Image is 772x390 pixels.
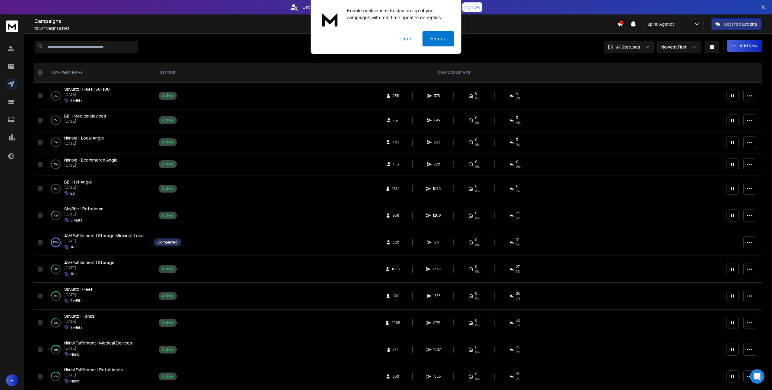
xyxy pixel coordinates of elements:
span: 0 [475,318,477,323]
span: 0 [475,211,477,215]
span: 2 % [516,350,520,354]
a: SkyBitz | Fleet | 50-100 [64,86,110,92]
div: Active [162,93,173,98]
span: 10 [516,237,520,242]
td: 5%Nimble - Ecommerce Angle[DATE] [45,153,150,175]
span: 328 [393,240,399,245]
span: 6 [516,184,518,189]
p: [DATE] [64,163,118,168]
span: 0 [475,345,477,350]
span: 1235 [392,186,400,191]
td: 21%SkyBitz | Tanks[DATE]SkyBitz [45,310,150,336]
span: 0% [475,376,479,381]
p: 0 % [54,186,58,192]
span: Nimbl Fulfillment | Medical Devices [64,340,132,346]
p: Nimbl [70,379,80,384]
p: 43 % [53,347,58,353]
p: [DATE] [64,212,103,217]
p: SkyBitz [70,298,82,303]
td: 1%BBI | Medical devices[DATE] [45,109,150,131]
p: 45 % [53,373,59,379]
span: 0 [475,115,477,120]
span: 0 [516,159,518,164]
div: Active [162,118,173,123]
span: 3 % [516,296,520,301]
p: 20 % [54,212,58,219]
span: 0% [475,350,479,354]
span: 0% [475,142,479,147]
div: Active [162,294,173,298]
div: Active [162,186,173,191]
p: [DATE] [64,319,94,324]
a: BBI | Medical devices [64,113,106,119]
p: [DATE] [64,373,123,378]
span: 1607 [433,347,441,352]
a: Nimbl Fulfillment | Retail Angle [64,367,123,373]
a: SkyBitz | Petroleum [64,206,103,212]
span: 0 [475,137,477,142]
span: J&H Fulfilement | Storage [64,259,115,265]
button: Later [392,31,419,46]
a: Nimble - Local Angle [64,135,104,141]
p: SkyBitz [70,98,82,103]
p: J&H [70,272,77,276]
td: 53%SkyBitz | Fleet[DATE]SkyBitz [45,283,150,310]
span: 3 [516,115,518,120]
span: 0% [475,242,479,247]
div: Active [162,213,173,218]
span: 238 [393,93,399,98]
span: 0 [475,91,477,96]
td: 20%SkyBitz | Petroleum[DATE]SkyBitz [45,202,150,229]
p: [DATE] [64,239,144,244]
span: 4 [516,91,518,96]
span: 2330 [432,267,441,272]
div: Active [162,320,173,325]
div: Active [162,267,173,272]
span: 838 [392,374,399,379]
p: 1 % [54,117,57,123]
th: CAMPAIGN NAME [45,63,150,83]
span: SkyBitz | Tanks [64,313,94,319]
span: 1 % [516,189,520,193]
td: 0%BBI | 1st Angle[DATE]BBI [45,175,150,202]
span: 2 % [516,376,520,381]
p: [DATE] [64,346,132,351]
div: Active [162,140,173,145]
span: 2 % [516,96,520,101]
p: SkyBitz [70,218,82,223]
span: 0 % [516,120,520,125]
a: J&H Fulfilement | Storage Midwest Local [64,233,144,239]
span: 18 [516,372,520,376]
button: H [6,374,18,386]
p: BBI [70,191,75,196]
span: 0% [475,215,479,220]
p: 2 % [54,139,58,145]
span: 0% [475,269,479,274]
td: 18%J&H Fulfilement | Storage[DATE]J&H [45,256,150,283]
th: STATUS [150,63,185,83]
span: 0% [475,296,479,301]
span: 2268 [391,320,400,325]
p: [DATE] [64,141,104,146]
p: [DATE] [64,185,92,190]
span: 0 [475,159,477,164]
span: 1655 [433,374,441,379]
span: 1120 [392,294,399,298]
span: 0% [475,120,479,125]
div: Active [162,162,173,167]
span: 0 [475,264,477,269]
p: [DATE] [64,266,115,270]
span: Nimble - Ecommerce Angle [64,157,118,163]
span: 0% [475,323,479,328]
p: J&H [70,245,77,250]
span: 5 % [516,215,520,220]
span: 3 % [516,269,520,274]
span: 375 [434,93,440,98]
